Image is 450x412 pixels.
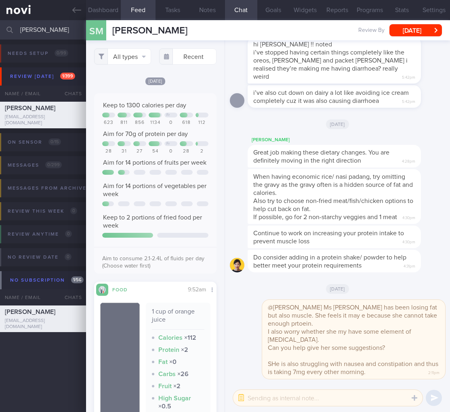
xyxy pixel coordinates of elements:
span: Aim for 70g of protein per day [103,131,188,137]
span: i’ve also cut down on dairy a lot like avoiding ice cream completely cuz it was also causing diar... [253,90,409,104]
span: 9:52am [188,287,206,293]
strong: Carbs [158,371,176,377]
span: I also worry whether she my have some element of [MEDICAL_DATA]. [268,328,411,343]
div: Chats [54,289,86,305]
span: Keep to 1300 calories per day [103,102,186,109]
div: 28 [102,148,115,155]
strong: Calories [158,335,183,341]
div: 2 [196,148,208,155]
div: 54 [149,148,162,155]
span: 1 / 399 [60,73,75,79]
div: On sensor [6,137,63,148]
span: 5:42pm [402,97,415,105]
div: Fr [166,113,170,117]
span: 0 [65,253,71,260]
span: hi [PERSON_NAME] !! noted [253,41,332,48]
div: Review [DATE] [8,71,77,82]
strong: High Sugar [158,395,191,402]
span: 4:30pm [402,213,415,221]
div: 27 [133,148,146,155]
div: Review this week [6,206,79,217]
div: Food [108,286,141,293]
span: [DATE] [326,119,349,129]
span: i’ve stopped having certain things completely like the oreos, [PERSON_NAME] and packet [PERSON_NA... [253,49,408,80]
span: Aim for 14 portions of vegetables per week [103,183,206,197]
span: If possible, go for 2 non-starchy veggies and 1 meat [253,214,397,220]
span: 4:30pm [402,237,415,245]
span: [DATE] [145,77,166,85]
div: [EMAIL_ADDRESS][DOMAIN_NAME] [5,114,81,126]
div: No review date [6,252,74,263]
span: Keep to 2 portions of fried food per week [103,214,202,229]
strong: × 26 [177,371,189,377]
span: 0 [70,207,77,214]
span: 2:11pm [428,368,439,376]
div: Chats [54,86,86,102]
span: 4:31pm [404,261,415,269]
span: 0 / 99 [55,50,68,56]
div: 623 [102,120,115,126]
span: 5:42pm [402,73,415,80]
strong: × 112 [184,335,196,341]
span: [PERSON_NAME] [5,309,55,315]
span: When having economic rice/ nasi padang, try omitting the gravy as the gravy often is a hidden sou... [253,174,413,196]
div: [EMAIL_ADDRESS][DOMAIN_NAME] [5,318,81,330]
span: Review By [358,27,385,34]
div: 618 [180,120,193,126]
span: Continue to work on increasing your protein intake to prevent muscle loss [253,230,404,245]
span: 0 / 299 [45,161,62,168]
div: 28 [180,148,193,155]
span: 0 / 15 [48,138,61,145]
div: [PERSON_NAME] [248,135,445,145]
span: SHe is also struggling with nausea and constipation and thus is taking 7mg every other morning. [268,361,438,375]
div: Review anytime [6,229,74,240]
button: [DATE] [389,24,442,36]
div: Messages [6,160,64,171]
span: Aim to consume 2.1-2.4L of fluids per day (Choose water first) [102,256,204,269]
div: 1134 [149,120,162,126]
div: 856 [133,120,146,126]
span: 4:28pm [402,157,415,164]
span: 0 [65,230,72,237]
div: 811 [118,120,130,126]
div: No subscription [8,275,86,286]
span: 1 / 56 [71,276,84,283]
div: 1 cup of orange juice [152,307,204,330]
strong: Fat [158,359,168,365]
strong: × 0 [169,359,177,365]
span: [PERSON_NAME] [112,26,187,36]
strong: Fruit [158,383,172,389]
span: @[PERSON_NAME] Ms [PERSON_NAME] has been losing fat but also muscle. She feels it may e because s... [268,304,437,327]
strong: × 2 [181,347,188,353]
div: 0 [164,148,177,155]
span: [DATE] [326,284,349,294]
div: SM [81,15,111,46]
span: [PERSON_NAME] [5,105,55,111]
span: Can you help give her some suggestions? [268,345,385,351]
strong: × 2 [173,383,181,389]
span: Aim for 14 portions of fruits per week [103,159,206,166]
strong: Protein [158,347,179,353]
div: Messages from Archived [6,183,109,194]
span: Do consider adding in a protein shake/ powder to help better meet your protein requirements [253,254,406,269]
button: All types [94,48,151,65]
div: Fr [166,142,170,146]
div: 112 [196,120,208,126]
span: Great job making these dietary changes. You are definitely moving in the right direction [253,149,389,164]
div: 31 [118,148,130,155]
span: Also try to choose non-fried meat/fish/chicken options to help cut back on fat. [253,198,413,212]
div: 0 [164,120,177,126]
strong: × 0.5 [158,403,171,410]
div: Needs setup [6,48,70,59]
